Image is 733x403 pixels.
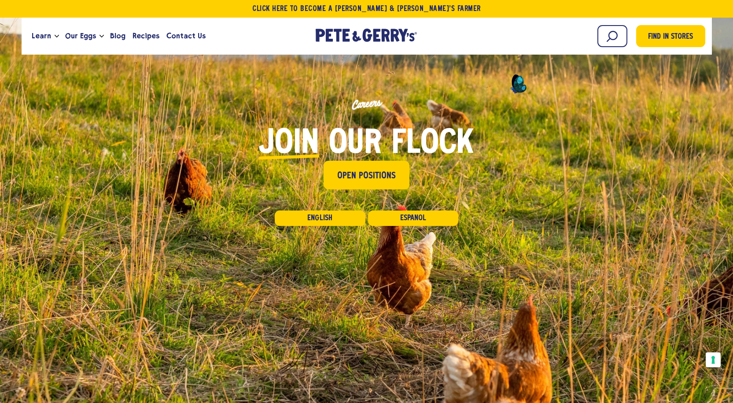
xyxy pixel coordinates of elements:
span: Join [259,128,319,161]
span: our [329,128,382,161]
span: Blog [110,30,125,41]
a: Open Positions [324,161,409,189]
input: Search [597,25,627,47]
a: Español [368,211,458,226]
button: Open the dropdown menu for Learn [55,35,59,38]
button: Your consent preferences for tracking technologies [706,352,721,367]
span: Find in Stores [648,31,693,43]
button: Open the dropdown menu for Our Eggs [99,35,104,38]
a: Recipes [129,24,163,48]
span: Learn [32,30,51,41]
span: Our Eggs [65,30,96,41]
span: Recipes [133,30,159,41]
span: Open Positions [337,169,396,183]
span: flock [391,128,474,161]
a: Our Eggs [62,24,99,48]
a: English [275,211,365,226]
a: Blog [107,24,129,48]
span: Contact Us [166,30,206,41]
p: Careers [62,66,671,142]
a: Find in Stores [636,25,705,47]
a: Contact Us [163,24,209,48]
a: Learn [28,24,55,48]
